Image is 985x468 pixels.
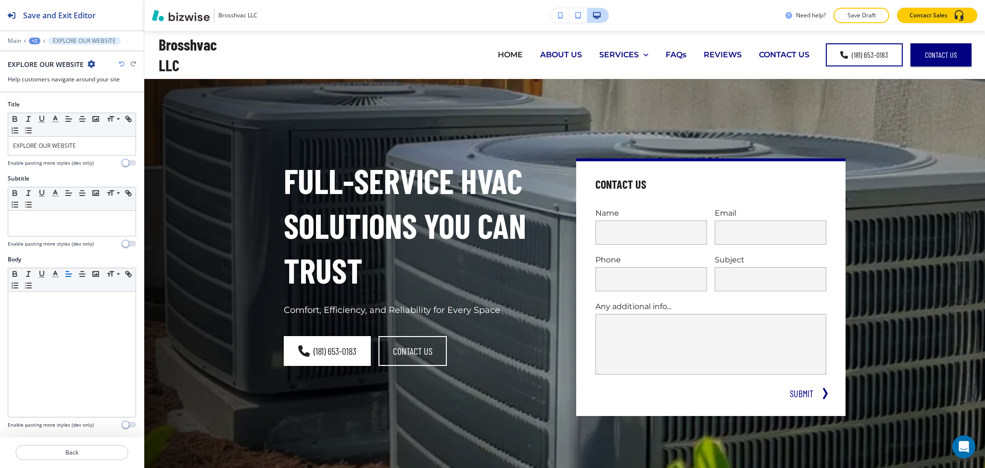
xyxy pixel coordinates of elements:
[8,174,29,183] h2: Subtitle
[952,435,975,458] div: Open Intercom Messenger
[8,159,94,167] h4: Enable pasting more styles (dev only)
[8,255,21,264] h2: Body
[8,38,21,44] button: Main
[909,11,947,20] p: Contact Sales
[595,301,826,312] p: Any additional info...
[8,59,84,69] h2: EXPLORE OUR WEBSITE
[540,49,582,60] p: ABOUT US
[846,11,877,20] p: Save Draft
[8,436,24,445] h2: Items
[796,11,826,20] h3: Need help?
[715,208,826,219] p: Email
[8,100,20,109] h2: Title
[595,254,707,265] p: Phone
[379,336,447,366] button: CONTACT US
[599,49,639,60] p: SERVICES
[826,43,903,66] a: (181) 653-0183
[786,386,817,401] button: SUBMIT
[284,304,553,317] p: Comfort, Efficiency, and Reliability for Every Space
[910,43,972,66] button: Contact Us
[8,75,136,84] h3: Help customers navigate around your site
[16,448,127,457] p: Back
[15,445,128,460] button: Back
[704,49,742,60] p: REVIEWS
[159,34,233,75] h4: Brosshvac LLC
[152,8,257,23] button: Brosshvac LLC
[152,10,210,21] img: Bizwise Logo
[666,49,686,60] p: FAQs
[284,336,371,366] a: (181) 653-0183
[759,49,809,60] p: CONTACT US
[833,8,889,23] button: Save Draft
[284,158,553,293] p: Full-Service HVAC Solutions You Can Trust
[48,37,121,45] button: EXPLORE OUR WEBSITE
[498,49,523,60] p: HOME
[218,11,257,20] h3: Brosshvac LLC
[53,38,116,44] p: EXPLORE OUR WEBSITE
[13,142,131,150] p: EXPLORE OUR WEBSITE
[23,10,96,21] h2: Save and Exit Editor
[595,177,646,192] h4: Contact Us
[595,208,707,219] p: Name
[715,254,826,265] p: Subject
[8,240,94,247] h4: Enable pasting more styles (dev only)
[897,8,977,23] button: Contact Sales
[29,38,40,44] button: +2
[8,421,94,429] h4: Enable pasting more styles (dev only)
